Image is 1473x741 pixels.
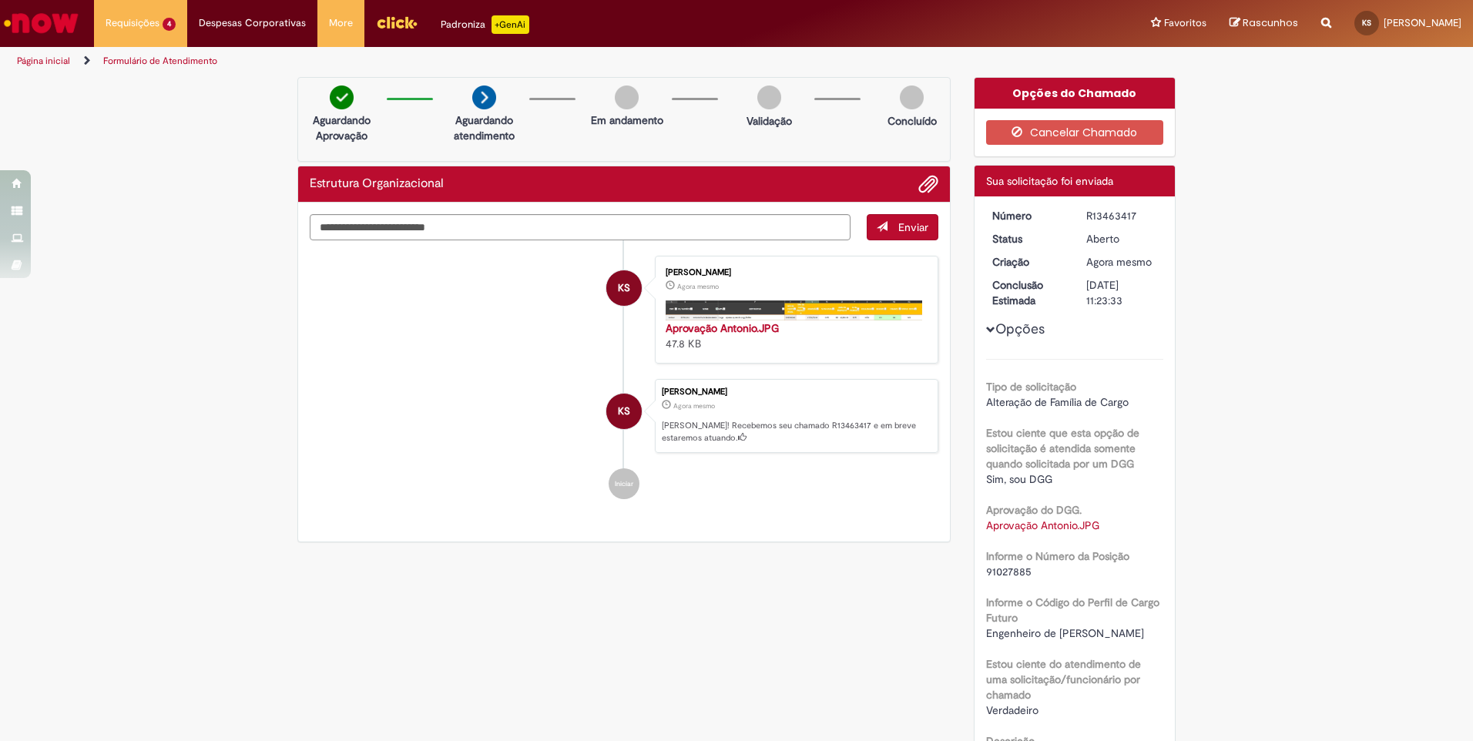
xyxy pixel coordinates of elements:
span: Despesas Corporativas [199,15,306,31]
span: Requisições [106,15,159,31]
dt: Número [981,208,1075,223]
p: Aguardando Aprovação [304,112,379,143]
span: KS [618,270,630,307]
dt: Conclusão Estimada [981,277,1075,308]
img: img-circle-grey.png [757,85,781,109]
span: Agora mesmo [1086,255,1152,269]
p: Em andamento [591,112,663,128]
div: [PERSON_NAME] [666,268,922,277]
span: KS [618,393,630,430]
li: Kianny Lourdes dos Santos [310,379,938,453]
div: 29/08/2025 16:23:29 [1086,254,1158,270]
ul: Trilhas de página [12,47,971,75]
dt: Status [981,231,1075,246]
span: More [329,15,353,31]
span: Agora mesmo [673,401,715,411]
span: 4 [163,18,176,31]
span: 91027885 [986,565,1032,578]
dt: Criação [981,254,1075,270]
span: Sim, sou DGG [986,472,1052,486]
ul: Histórico de tíquete [310,240,938,515]
a: Aprovação Antonio.JPG [666,321,779,335]
div: Kianny Lourdes dos Santos [606,394,642,429]
p: Concluído [887,113,937,129]
img: img-circle-grey.png [615,85,639,109]
button: Adicionar anexos [918,174,938,194]
span: KS [1362,18,1371,28]
time: 29/08/2025 16:23:29 [673,401,715,411]
a: Página inicial [17,55,70,67]
button: Enviar [867,214,938,240]
span: Verdadeiro [986,703,1038,717]
img: check-circle-green.png [330,85,354,109]
p: +GenAi [492,15,529,34]
b: Estou ciente que esta opção de solicitação é atendida somente quando solicitada por um DGG [986,426,1139,471]
span: Favoritos [1164,15,1206,31]
a: Download de Aprovação Antonio.JPG [986,518,1099,532]
b: Informe o Código do Perfil de Cargo Futuro [986,595,1159,625]
span: Engenheiro de [PERSON_NAME] [986,626,1144,640]
a: Rascunhos [1230,16,1298,31]
div: Aberto [1086,231,1158,246]
button: Cancelar Chamado [986,120,1164,145]
img: ServiceNow [2,8,81,39]
span: Enviar [898,220,928,234]
div: [DATE] 11:23:33 [1086,277,1158,308]
p: Validação [747,113,792,129]
b: Aprovação do DGG. [986,503,1082,517]
img: img-circle-grey.png [900,85,924,109]
span: Alteração de Família de Cargo [986,395,1129,409]
div: Padroniza [441,15,529,34]
b: Tipo de solicitação [986,380,1076,394]
b: Estou ciente do atendimento de uma solicitação/funcionário por chamado [986,657,1141,702]
img: click_logo_yellow_360x200.png [376,11,418,34]
span: Rascunhos [1243,15,1298,30]
span: [PERSON_NAME] [1384,16,1461,29]
div: Kianny Lourdes dos Santos [606,270,642,306]
b: Informe o Número da Posição [986,549,1129,563]
time: 29/08/2025 16:23:29 [1086,255,1152,269]
img: arrow-next.png [472,85,496,109]
textarea: Digite sua mensagem aqui... [310,214,851,240]
div: [PERSON_NAME] [662,387,930,397]
time: 29/08/2025 16:23:09 [677,282,719,291]
p: [PERSON_NAME]! Recebemos seu chamado R13463417 e em breve estaremos atuando. [662,420,930,444]
div: 47.8 KB [666,320,922,351]
span: Agora mesmo [677,282,719,291]
span: Sua solicitação foi enviada [986,174,1113,188]
div: R13463417 [1086,208,1158,223]
p: Aguardando atendimento [447,112,522,143]
a: Formulário de Atendimento [103,55,217,67]
div: Opções do Chamado [975,78,1176,109]
h2: Estrutura Organizacional Histórico de tíquete [310,177,444,191]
